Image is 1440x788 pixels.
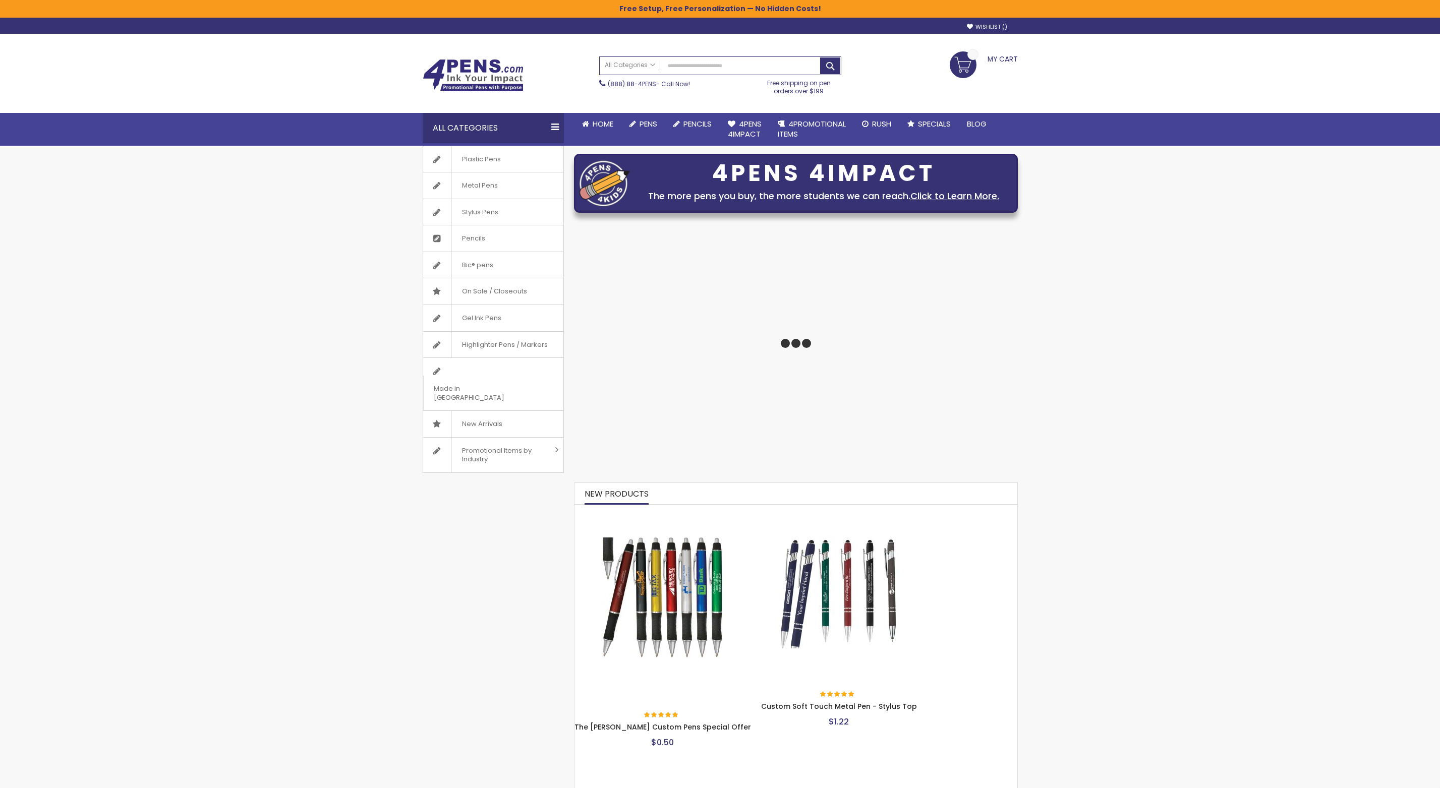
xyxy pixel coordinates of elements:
[665,113,720,135] a: Pencils
[423,278,563,305] a: On Sale / Closeouts
[608,80,656,88] a: (888) 88-4PENS
[757,75,841,95] div: Free shipping on pen orders over $199
[423,113,564,143] div: All Categories
[820,691,855,698] div: 100%
[423,59,524,91] img: 4Pens Custom Pens and Promotional Products
[635,189,1012,203] div: The more pens you buy, the more students we can reach.
[967,23,1007,31] a: Wishlist
[720,113,770,146] a: 4Pens4impact
[451,146,511,172] span: Plastic Pens
[451,305,511,331] span: Gel Ink Pens
[451,278,537,305] span: On Sale / Closeouts
[872,118,891,129] span: Rush
[451,332,558,358] span: Highlighter Pens / Markers
[644,712,679,719] div: 100%
[574,509,751,518] a: The Barton Custom Pens Special Offer
[918,118,951,129] span: Specials
[959,113,995,135] a: Blog
[580,160,630,206] img: four_pen_logo.png
[423,199,563,225] a: Stylus Pens
[451,225,495,252] span: Pencils
[593,118,613,129] span: Home
[423,438,563,472] a: Promotional Items by Industry
[728,118,762,139] span: 4Pens 4impact
[451,252,503,278] span: Bic® pens
[910,190,999,202] a: Click to Learn More.
[451,438,551,472] span: Promotional Items by Industry
[451,199,508,225] span: Stylus Pens
[574,775,730,783] a: Ellipse Softy Brights with Stylus Pen - Laser
[423,332,563,358] a: Highlighter Pens / Markers
[829,716,849,728] span: $1.22
[423,252,563,278] a: Bic® pens
[423,146,563,172] a: Plastic Pens
[605,61,655,69] span: All Categories
[621,113,665,135] a: Pens
[423,305,563,331] a: Gel Ink Pens
[600,57,660,74] a: All Categories
[423,358,563,410] a: Made in [GEOGRAPHIC_DATA]
[967,118,987,129] span: Blog
[899,113,959,135] a: Specials
[574,722,751,732] a: The [PERSON_NAME] Custom Pens Special Offer
[608,80,690,88] span: - Call Now!
[423,225,563,252] a: Pencils
[854,113,899,135] a: Rush
[761,509,917,518] a: Custom Soft Touch Metal Pen - Stylus Top
[778,527,899,648] img: Custom Soft Touch Metal Pen - Stylus Top
[423,376,538,410] span: Made in [GEOGRAPHIC_DATA]
[451,172,508,199] span: Metal Pens
[778,118,846,139] span: 4PROMOTIONAL ITEMS
[451,411,512,437] span: New Arrivals
[761,701,917,711] a: Custom Soft Touch Metal Pen - Stylus Top
[640,118,657,129] span: Pens
[635,163,1012,184] div: 4PENS 4IMPACT
[683,118,712,129] span: Pencils
[651,737,674,748] span: $0.50
[602,537,723,658] img: The Barton Custom Pens Special Offer
[585,488,649,500] span: New Products
[740,775,919,783] a: Ellipse Softy Rose Gold Classic with Stylus Pen - Silver Laser
[423,411,563,437] a: New Arrivals
[770,113,854,146] a: 4PROMOTIONALITEMS
[574,113,621,135] a: Home
[423,172,563,199] a: Metal Pens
